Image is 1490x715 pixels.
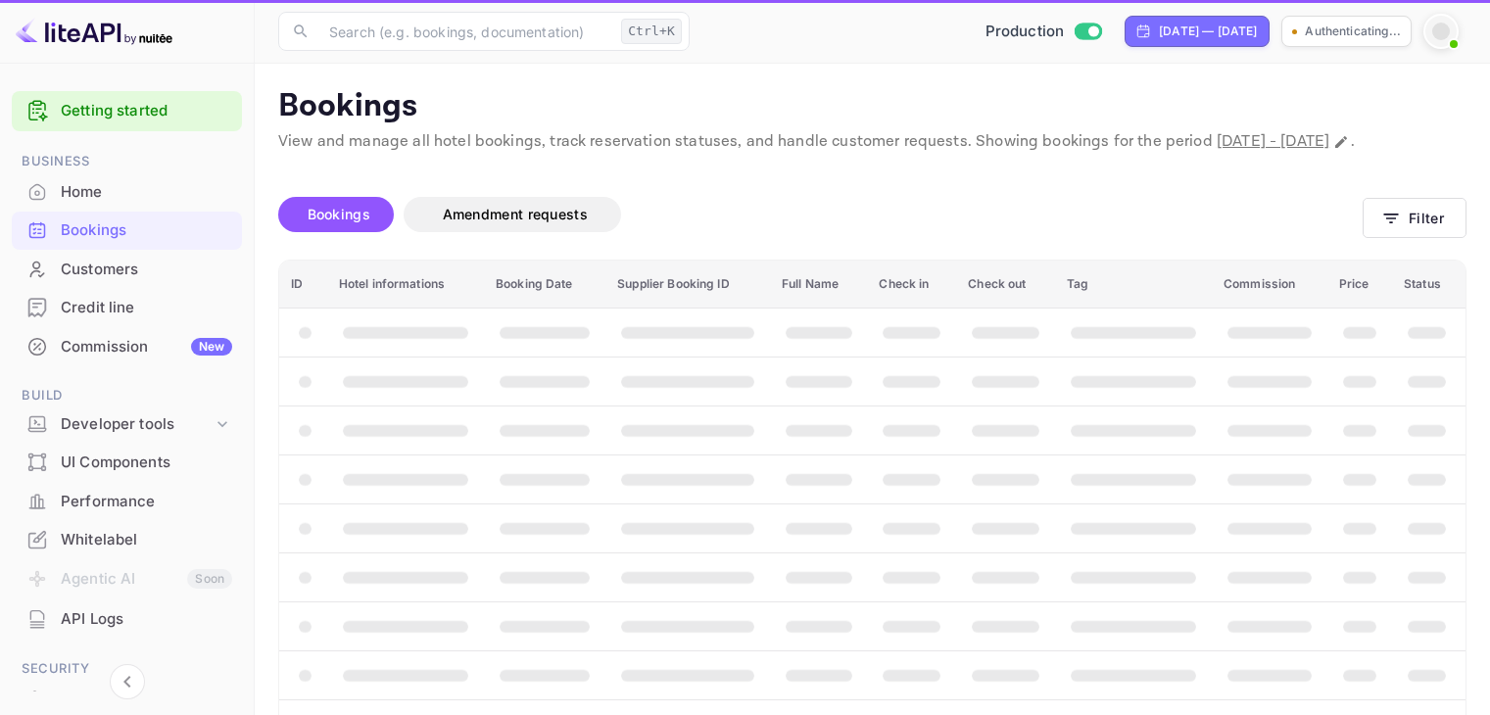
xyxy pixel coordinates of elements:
div: Customers [12,251,242,289]
th: Full Name [770,261,868,309]
div: CommissionNew [12,328,242,366]
a: Home [12,173,242,210]
th: Hotel informations [327,261,484,309]
div: Team management [61,688,232,710]
div: Bookings [12,212,242,250]
a: Bookings [12,212,242,248]
th: Commission [1212,261,1327,309]
th: Check in [867,261,956,309]
a: Performance [12,483,242,519]
input: Search (e.g. bookings, documentation) [317,12,613,51]
span: [DATE] - [DATE] [1217,131,1329,152]
th: Booking Date [484,261,605,309]
div: UI Components [12,444,242,482]
span: Security [12,658,242,680]
a: Credit line [12,289,242,325]
div: New [191,338,232,356]
a: API Logs [12,600,242,637]
div: Customers [61,259,232,281]
th: Supplier Booking ID [605,261,770,309]
p: Authenticating... [1305,23,1401,40]
th: Price [1327,261,1392,309]
p: View and manage all hotel bookings, track reservation statuses, and handle customer requests. Sho... [278,130,1466,154]
a: CommissionNew [12,328,242,364]
a: Getting started [61,100,232,122]
div: Home [61,181,232,204]
img: LiteAPI logo [16,16,172,47]
a: UI Components [12,444,242,480]
a: Whitelabel [12,521,242,557]
th: ID [279,261,327,309]
span: Build [12,385,242,406]
div: Switch to Sandbox mode [978,21,1110,43]
span: Business [12,151,242,172]
span: Amendment requests [443,206,588,222]
div: [DATE] — [DATE] [1159,23,1257,40]
th: Status [1392,261,1466,309]
button: Filter [1363,198,1466,238]
a: Customers [12,251,242,287]
div: API Logs [61,608,232,631]
th: Tag [1055,261,1212,309]
div: Ctrl+K [621,19,682,44]
button: Collapse navigation [110,664,145,699]
th: Check out [956,261,1055,309]
div: UI Components [61,452,232,474]
span: Production [985,21,1065,43]
div: Getting started [12,91,242,131]
span: Bookings [308,206,370,222]
p: Bookings [278,87,1466,126]
div: Performance [12,483,242,521]
div: Home [12,173,242,212]
div: Credit line [12,289,242,327]
div: Performance [61,491,232,513]
div: Developer tools [61,413,213,436]
div: Whitelabel [61,529,232,551]
div: Commission [61,336,232,358]
div: Credit line [61,297,232,319]
div: API Logs [12,600,242,639]
div: Developer tools [12,407,242,442]
div: Bookings [61,219,232,242]
button: Change date range [1331,132,1351,152]
div: Whitelabel [12,521,242,559]
div: account-settings tabs [278,197,1363,232]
